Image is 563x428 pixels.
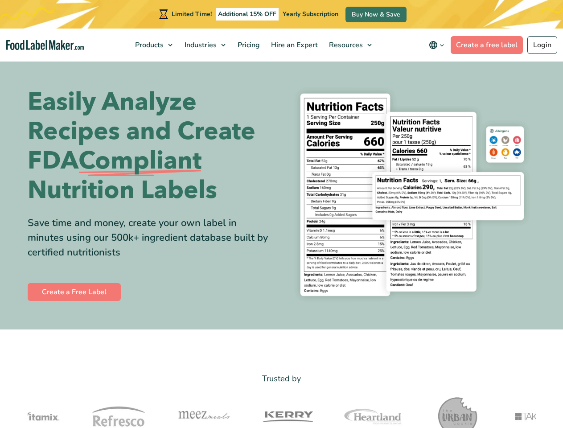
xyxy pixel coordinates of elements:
span: Compliant [78,146,201,176]
span: Industries [182,40,218,50]
a: Industries [179,29,230,62]
span: Limited Time! [172,10,212,18]
span: Resources [326,40,364,50]
a: Hire an Expert [266,29,321,62]
a: Create a Free Label [28,283,121,301]
span: Products [132,40,164,50]
a: Buy Now & Save [345,7,407,22]
h1: Easily Analyze Recipes and Create FDA Nutrition Labels [28,87,275,205]
a: Resources [324,29,376,62]
span: Hire an Expert [268,40,319,50]
span: Pricing [235,40,261,50]
a: Login [527,36,557,54]
span: Additional 15% OFF [216,8,279,21]
a: Pricing [232,29,263,62]
p: Trusted by [28,372,536,385]
span: Yearly Subscription [283,10,338,18]
a: Create a free label [451,36,523,54]
a: Products [130,29,177,62]
div: Save time and money, create your own label in minutes using our 500k+ ingredient database built b... [28,216,275,260]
